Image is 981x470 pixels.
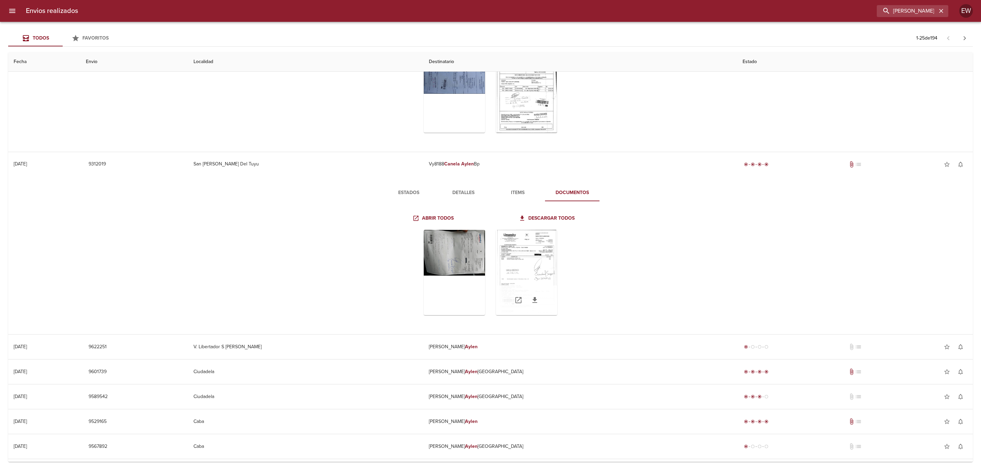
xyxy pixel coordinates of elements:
[877,5,937,17] input: buscar
[465,394,478,399] em: Aylen
[86,391,110,403] button: 9589542
[465,443,478,449] em: Aylen
[465,418,478,424] em: Aylen
[520,214,575,223] span: Descargar todos
[86,158,109,171] button: 9312019
[848,443,855,450] span: No tiene documentos adjuntos
[848,368,855,375] span: Tiene documentos adjuntos
[440,189,486,197] span: Detalles
[14,344,27,350] div: [DATE]
[496,47,557,133] div: Arir imagen
[517,212,577,225] a: Descargar todos
[80,52,188,72] th: Envio
[848,161,855,168] span: Tiene documentos adjuntos
[940,365,954,379] button: Agregar a favoritos
[758,370,762,374] span: radio_button_checked
[82,35,109,41] span: Favoritos
[944,393,950,400] span: star_border
[764,345,768,349] span: radio_button_unchecked
[4,3,20,19] button: menu
[743,418,770,425] div: Entregado
[758,345,762,349] span: radio_button_unchecked
[89,368,107,376] span: 9601739
[461,161,474,167] em: Aylen
[495,189,541,197] span: Items
[89,160,106,168] span: 9312019
[944,418,950,425] span: star_border
[764,420,768,424] span: radio_button_checked
[188,359,423,384] td: Ciudadela
[940,390,954,403] button: Agregar a favoritos
[510,292,527,308] a: Abrir
[855,393,862,400] span: No tiene pedido asociado
[424,230,485,315] div: Arir imagen
[855,418,862,425] span: No tiene pedido asociado
[86,415,109,428] button: 9529165
[957,393,964,400] span: notifications_none
[954,390,967,403] button: Activar notificaciones
[423,384,737,409] td: [PERSON_NAME] [GEOGRAPHIC_DATA]
[33,35,49,41] span: Todos
[444,161,460,167] em: Canela
[423,359,737,384] td: [PERSON_NAME] [GEOGRAPHIC_DATA]
[8,52,80,72] th: Fecha
[423,434,737,459] td: [PERSON_NAME] [GEOGRAPHIC_DATA]
[89,417,107,426] span: 9529165
[188,409,423,434] td: Caba
[954,440,967,453] button: Activar notificaciones
[940,415,954,428] button: Agregar a favoritos
[465,344,478,350] em: Aylen
[188,434,423,459] td: Caba
[424,47,485,133] div: Arir imagen
[751,420,755,424] span: radio_button_checked
[744,420,748,424] span: radio_button_checked
[751,444,755,449] span: radio_button_unchecked
[188,384,423,409] td: Ciudadela
[89,343,107,351] span: 9622251
[414,214,454,223] span: Abrir todos
[737,52,973,72] th: Estado
[423,335,737,359] td: [PERSON_NAME]
[944,368,950,375] span: star_border
[188,335,423,359] td: V. Libertador S [PERSON_NAME]
[848,393,855,400] span: No tiene documentos adjuntos
[549,189,595,197] span: Documentos
[944,161,950,168] span: star_border
[423,52,737,72] th: Destinatario
[743,368,770,375] div: Entregado
[848,343,855,350] span: No tiene documentos adjuntos
[423,409,737,434] td: [PERSON_NAME]
[764,370,768,374] span: radio_button_checked
[940,440,954,453] button: Agregar a favoritos
[744,345,748,349] span: radio_button_checked
[496,230,557,315] div: Arir imagen
[957,418,964,425] span: notifications_none
[954,340,967,354] button: Activar notificaciones
[916,35,937,42] p: 1 - 25 de 194
[764,395,768,399] span: radio_button_unchecked
[743,443,770,450] div: Generado
[855,443,862,450] span: No tiene pedido asociado
[423,152,737,177] td: Vy8188 Bp
[743,343,770,350] div: Generado
[954,365,967,379] button: Activar notificaciones
[758,420,762,424] span: radio_button_checked
[751,370,755,374] span: radio_button_checked
[465,369,478,374] em: Aylen
[381,185,599,201] div: Tabs detalle de guia
[89,442,107,451] span: 9567892
[957,443,964,450] span: notifications_none
[959,4,973,18] div: EW
[940,340,954,354] button: Agregar a favoritos
[86,341,109,353] button: 9622251
[956,30,973,46] span: Pagina siguiente
[411,212,456,225] a: Abrir todos
[855,368,862,375] span: No tiene pedido asociado
[527,292,543,308] a: Descargar
[944,443,950,450] span: star_border
[957,161,964,168] span: notifications_none
[957,368,964,375] span: notifications_none
[855,161,862,168] span: No tiene pedido asociado
[8,30,117,46] div: Tabs Envios
[744,444,748,449] span: radio_button_checked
